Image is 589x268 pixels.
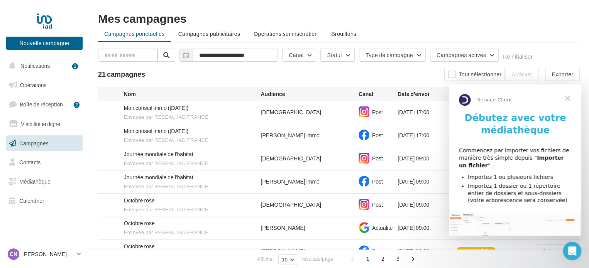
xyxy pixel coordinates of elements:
[444,68,505,81] button: Tout sélectionner
[21,121,60,127] span: Visibilité en ligne
[392,253,404,265] span: 3
[254,30,318,37] span: Operations sur inscription
[178,30,240,37] span: Campagnes publicitaires
[261,90,358,98] div: Audience
[72,63,78,69] div: 1
[359,90,398,98] div: Canal
[261,201,321,209] div: [DEMOGRAPHIC_DATA]
[124,220,155,226] span: Octobre rose
[5,58,81,74] button: Notifications 1
[5,174,84,190] a: Médiathèque
[124,137,261,144] span: Envoyée par RESEAU IAD FRANCE
[545,68,580,81] button: Exporter
[282,49,316,62] button: Canal
[74,102,80,108] div: 2
[362,253,374,265] span: 1
[98,12,580,24] div: Mes campagnes
[261,178,319,185] div: [PERSON_NAME] immo
[261,224,305,232] div: [PERSON_NAME]
[261,108,321,116] div: [DEMOGRAPHIC_DATA]
[124,90,261,98] div: Nom
[19,197,44,204] span: Calendrier
[124,151,193,157] span: Journée mondiale de l'habitat
[320,49,355,62] button: Statut
[20,62,50,69] span: Notifications
[261,155,321,162] div: [DEMOGRAPHIC_DATA]
[257,255,274,263] span: Afficher
[20,82,46,88] span: Opérations
[359,49,426,62] button: Type de campagne
[6,247,83,261] a: CN [PERSON_NAME]
[377,253,389,265] span: 2
[124,160,261,167] span: Envoyée par RESEAU IAD FRANCE
[124,114,261,121] span: Envoyée par RESEAU IAD FRANCE
[124,183,261,190] span: Envoyée par RESEAU IAD FRANCE
[563,242,581,260] iframe: Intercom live chat
[282,256,288,263] span: 10
[19,159,41,165] span: Contacts
[301,255,333,263] span: résultats/page
[398,108,456,116] div: [DATE] 17:00
[124,243,155,249] span: Octobre rose
[124,128,188,134] span: Mon conseil immo (Halloween)
[398,201,456,209] div: [DATE] 09:00
[22,250,74,258] p: [PERSON_NAME]
[462,249,488,254] div: annulée
[5,96,84,113] a: Boîte de réception2
[98,70,145,78] span: 21 campagnes
[505,68,539,81] button: Archiver
[437,52,486,58] span: Campagnes actives
[503,54,533,60] button: Réinitialiser
[398,155,456,162] div: [DATE] 09:00
[536,244,574,258] button: Actions
[19,178,51,185] span: Médiathèque
[398,90,456,98] div: Date d'envoi
[5,116,84,132] a: Visibilité en ligne
[372,109,383,115] span: Post
[398,131,456,139] div: [DATE] 17:00
[5,135,84,152] a: Campagnes
[372,201,383,208] span: Post
[372,178,383,185] span: Post
[372,132,383,138] span: Post
[124,105,188,111] span: Mon conseil immo (Halloween)
[372,155,383,162] span: Post
[10,250,17,258] span: CN
[261,131,319,139] div: [PERSON_NAME] immo
[398,247,456,255] div: [DATE] 09:00
[5,154,84,170] a: Contacts
[372,248,383,254] span: Post
[124,174,193,180] span: Journée mondiale de l'habitat
[6,37,83,50] button: Nouvelle campagne
[261,247,319,255] div: [PERSON_NAME] immo
[5,77,84,93] a: Opérations
[398,224,456,232] div: [DATE] 09:00
[542,248,561,254] span: Actions
[398,178,456,185] div: [DATE] 09:00
[430,49,499,62] button: Campagnes actives
[124,229,261,236] span: Envoyée par RESEAU IAD FRANCE
[278,254,297,265] button: 10
[124,206,261,213] span: Envoyée par RESEAU IAD FRANCE
[372,224,393,231] span: Actualité
[449,84,581,236] iframe: Intercom live chat message
[124,197,155,204] span: Octobre rose
[19,140,49,146] span: Campagnes
[5,193,84,209] a: Calendrier
[331,30,356,37] span: Brouillons
[20,101,63,108] span: Boîte de réception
